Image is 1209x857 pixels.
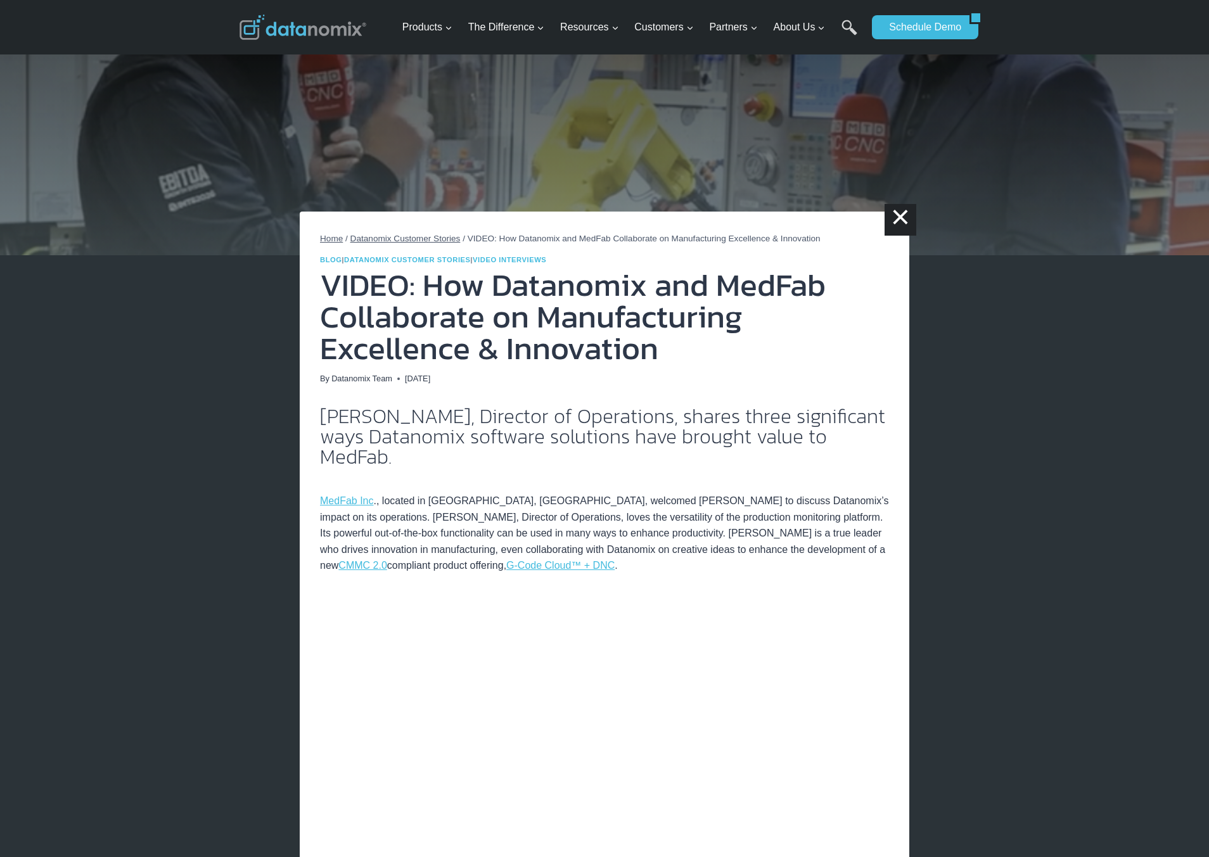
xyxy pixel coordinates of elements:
[338,560,387,571] a: CMMC 2.0
[320,372,329,385] span: By
[240,15,366,40] img: Datanomix
[320,269,889,364] h1: VIDEO: How Datanomix and MedFab Collaborate on Manufacturing Excellence & Innovation
[560,19,618,35] span: Resources
[405,372,430,385] time: [DATE]
[320,256,342,263] a: Blog
[774,19,826,35] span: About Us
[344,256,471,263] a: Datanomix Customer Stories
[350,234,461,243] a: Datanomix Customer Stories
[320,477,889,575] p: ., located in [GEOGRAPHIC_DATA], [GEOGRAPHIC_DATA], welcomed [PERSON_NAME] to discuss Datanomix’s...
[345,234,348,243] span: /
[320,234,343,243] a: Home
[397,7,866,48] nav: Primary Navigation
[320,495,373,506] a: MedFab Inc
[402,19,452,35] span: Products
[473,256,546,263] a: Video Interviews
[468,19,545,35] span: The Difference
[320,256,546,263] span: | |
[709,19,757,35] span: Partners
[463,234,465,243] span: /
[872,15,969,39] a: Schedule Demo
[320,406,889,467] h2: [PERSON_NAME], Director of Operations, shares three significant ways Datanomix software solutions...
[634,19,693,35] span: Customers
[320,232,889,246] nav: Breadcrumbs
[885,204,916,236] a: ×
[468,234,821,243] span: VIDEO: How Datanomix and MedFab Collaborate on Manufacturing Excellence & Innovation
[331,374,392,383] a: Datanomix Team
[506,560,615,571] a: G-Code Cloud™ + DNC
[841,20,857,48] a: Search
